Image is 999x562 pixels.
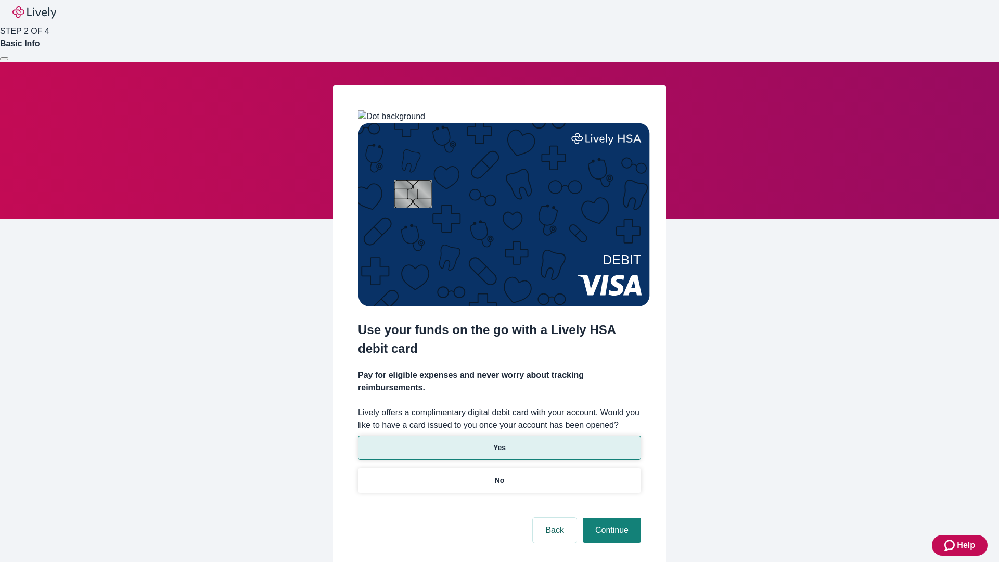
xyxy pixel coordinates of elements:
[495,475,505,486] p: No
[533,518,577,543] button: Back
[932,535,988,556] button: Zendesk support iconHelp
[358,369,641,394] h4: Pay for eligible expenses and never worry about tracking reimbursements.
[944,539,957,552] svg: Zendesk support icon
[358,321,641,358] h2: Use your funds on the go with a Lively HSA debit card
[358,436,641,460] button: Yes
[12,6,56,19] img: Lively
[358,406,641,431] label: Lively offers a complimentary digital debit card with your account. Would you like to have a card...
[493,442,506,453] p: Yes
[358,468,641,493] button: No
[358,123,650,306] img: Debit card
[957,539,975,552] span: Help
[583,518,641,543] button: Continue
[358,110,425,123] img: Dot background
